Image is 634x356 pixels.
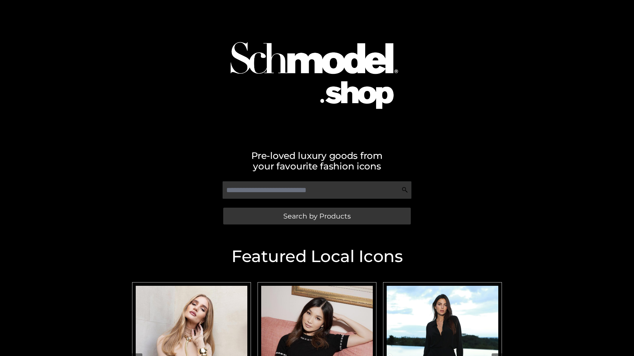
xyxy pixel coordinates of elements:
h2: Featured Local Icons​ [129,248,505,265]
img: Search Icon [402,187,408,193]
a: Search by Products [223,208,411,224]
span: Search by Products [283,213,351,220]
h2: Pre-loved luxury goods from your favourite fashion icons [129,150,505,171]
